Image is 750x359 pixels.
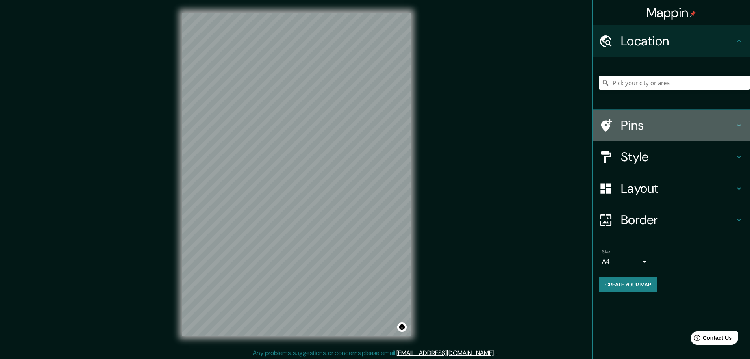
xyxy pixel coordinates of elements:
[621,149,734,165] h4: Style
[680,328,741,350] iframe: Help widget launcher
[182,13,411,336] canvas: Map
[496,348,498,358] div: .
[593,141,750,173] div: Style
[593,110,750,141] div: Pins
[602,249,610,255] label: Size
[253,348,495,358] p: Any problems, suggestions, or concerns please email .
[646,5,696,20] h4: Mappin
[397,322,407,332] button: Toggle attribution
[593,173,750,204] div: Layout
[599,277,657,292] button: Create your map
[621,117,734,133] h4: Pins
[593,25,750,57] div: Location
[621,180,734,196] h4: Layout
[621,33,734,49] h4: Location
[599,76,750,90] input: Pick your city or area
[621,212,734,228] h4: Border
[690,11,696,17] img: pin-icon.png
[602,255,649,268] div: A4
[495,348,496,358] div: .
[593,204,750,236] div: Border
[396,349,494,357] a: [EMAIL_ADDRESS][DOMAIN_NAME]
